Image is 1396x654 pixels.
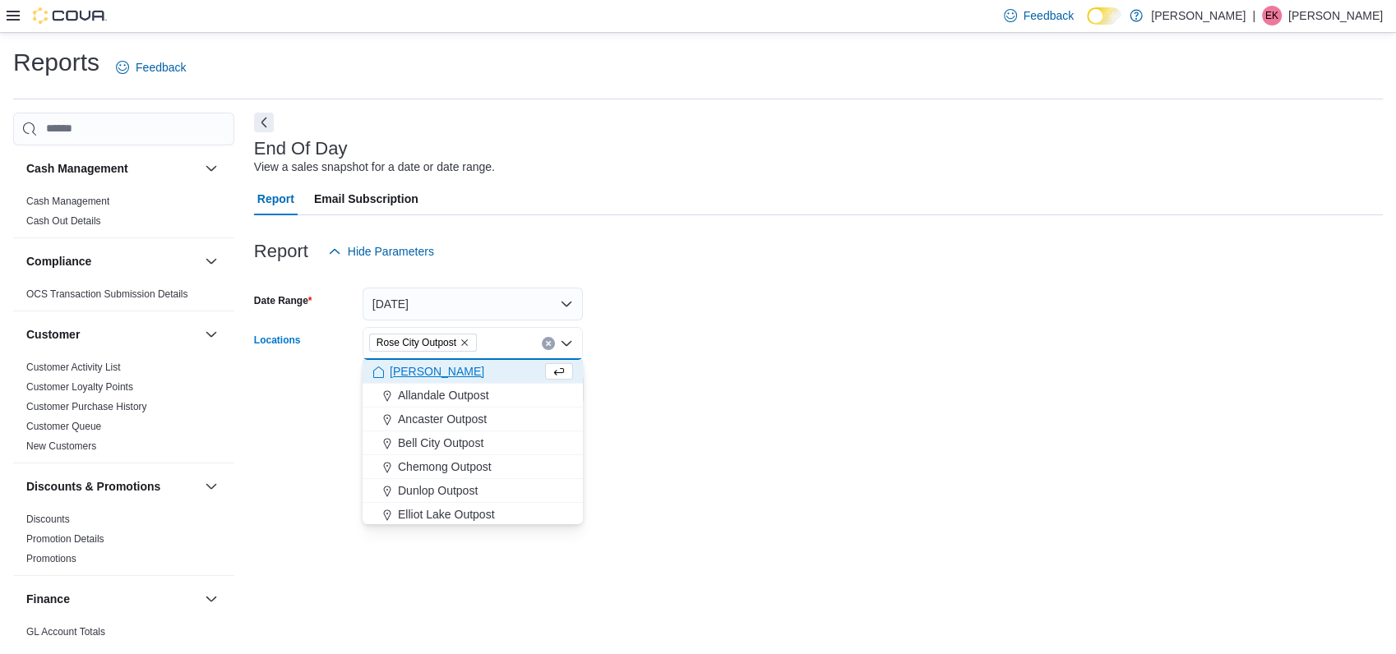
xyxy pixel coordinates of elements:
div: Emily Korody [1262,6,1282,25]
button: Ancaster Outpost [363,408,583,431]
span: Cash Out Details [26,214,101,228]
div: Cash Management [13,191,234,237]
span: [PERSON_NAME] [390,363,484,380]
button: Clear input [542,337,555,350]
h3: Cash Management [26,160,128,177]
span: Promotions [26,552,76,565]
button: Bell City Outpost [363,431,583,455]
button: Close list of options [560,337,573,350]
span: Feedback [1024,7,1074,24]
span: OCS Transaction Submission Details [26,288,188,301]
span: Allandale Outpost [398,387,489,403]
span: Discounts [26,513,70,526]
span: Hide Parameters [348,243,434,260]
button: Chemong Outpost [363,455,583,479]
a: GL Account Totals [26,626,105,638]
a: Feedback [109,51,192,84]
label: Locations [254,334,301,347]
span: Rose City Outpost [377,334,456,351]
span: Bell City Outpost [398,435,483,451]
p: [PERSON_NAME] [1151,6,1246,25]
button: Hide Parameters [321,235,441,268]
p: [PERSON_NAME] [1288,6,1383,25]
button: Allandale Outpost [363,384,583,408]
span: Cash Management [26,195,109,208]
h3: Finance [26,591,70,607]
button: [PERSON_NAME] [363,360,583,384]
button: Compliance [201,251,221,271]
button: Next [254,113,274,132]
a: Discounts [26,514,70,525]
a: Promotion Details [26,533,104,545]
button: Finance [201,589,221,609]
h3: Compliance [26,253,91,269]
span: Report [257,182,294,215]
div: Compliance [13,284,234,311]
button: Cash Management [201,159,221,178]
span: Customer Purchase History [26,400,147,413]
a: Promotions [26,553,76,564]
a: Customer Queue [26,421,101,432]
div: Discounts & Promotions [13,509,234,575]
button: Discounts & Promotions [201,477,221,496]
button: Finance [26,591,198,607]
p: | [1252,6,1255,25]
span: EK [1265,6,1278,25]
button: [DATE] [363,288,583,320]
span: Feedback [136,59,186,76]
div: Customer [13,357,234,463]
a: New Customers [26,440,96,452]
h3: End Of Day [254,139,348,159]
span: Customer Queue [26,420,101,433]
h3: Report [254,242,308,261]
button: Remove Rose City Outpost from selection in this group [460,338,469,348]
span: Promotion Details [26,532,104,546]
button: Customer [201,325,221,344]
span: Chemong Outpost [398,458,492,475]
span: Ancaster Outpost [398,411,487,427]
a: Customer Loyalty Points [26,381,133,393]
span: GL Account Totals [26,625,105,638]
button: Customer [26,326,198,343]
img: Cova [33,7,107,24]
a: Customer Activity List [26,362,121,373]
button: Dunlop Outpost [363,479,583,503]
span: Email Subscription [314,182,418,215]
a: Cash Management [26,196,109,207]
span: Customer Activity List [26,361,121,374]
button: Elliot Lake Outpost [363,503,583,527]
span: Dunlop Outpost [398,482,478,499]
span: Customer Loyalty Points [26,380,133,394]
div: View a sales snapshot for a date or date range. [254,159,495,176]
span: Elliot Lake Outpost [398,506,495,523]
input: Dark Mode [1087,7,1121,25]
button: Discounts & Promotions [26,478,198,495]
label: Date Range [254,294,312,307]
h3: Customer [26,326,80,343]
span: Rose City Outpost [369,334,477,352]
span: New Customers [26,440,96,453]
h3: Discounts & Promotions [26,478,160,495]
a: Customer Purchase History [26,401,147,412]
a: Cash Out Details [26,215,101,227]
a: OCS Transaction Submission Details [26,288,188,300]
button: Cash Management [26,160,198,177]
button: Compliance [26,253,198,269]
h1: Reports [13,46,99,79]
